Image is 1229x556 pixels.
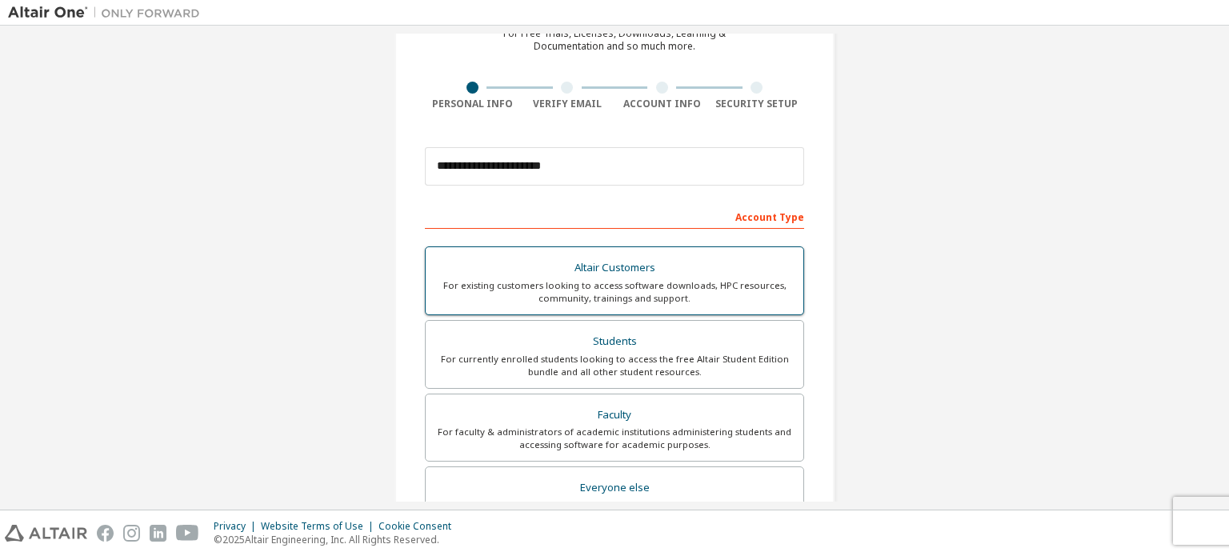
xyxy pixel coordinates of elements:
[378,520,461,533] div: Cookie Consent
[261,520,378,533] div: Website Terms of Use
[435,279,794,305] div: For existing customers looking to access software downloads, HPC resources, community, trainings ...
[5,525,87,542] img: altair_logo.svg
[97,525,114,542] img: facebook.svg
[176,525,199,542] img: youtube.svg
[435,499,794,525] div: For individuals, businesses and everyone else looking to try Altair software and explore our prod...
[435,330,794,353] div: Students
[425,98,520,110] div: Personal Info
[614,98,710,110] div: Account Info
[435,404,794,426] div: Faculty
[503,27,726,53] div: For Free Trials, Licenses, Downloads, Learning & Documentation and so much more.
[123,525,140,542] img: instagram.svg
[425,203,804,229] div: Account Type
[214,520,261,533] div: Privacy
[8,5,208,21] img: Altair One
[214,533,461,546] p: © 2025 Altair Engineering, Inc. All Rights Reserved.
[150,525,166,542] img: linkedin.svg
[520,98,615,110] div: Verify Email
[435,353,794,378] div: For currently enrolled students looking to access the free Altair Student Edition bundle and all ...
[710,98,805,110] div: Security Setup
[435,477,794,499] div: Everyone else
[435,257,794,279] div: Altair Customers
[435,426,794,451] div: For faculty & administrators of academic institutions administering students and accessing softwa...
